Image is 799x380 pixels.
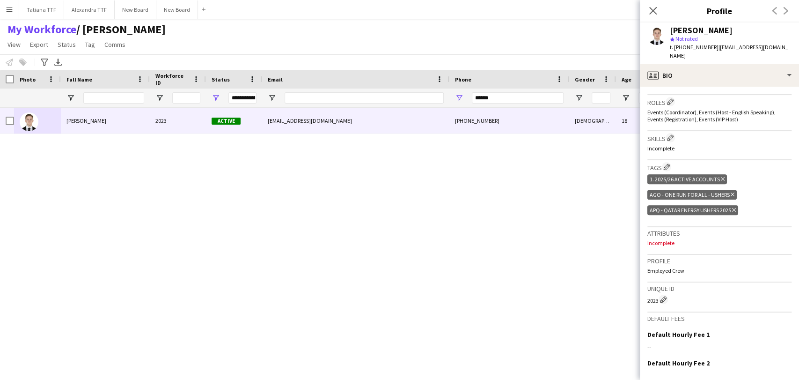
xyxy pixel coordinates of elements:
[30,40,48,49] span: Export
[616,108,655,134] div: 18
[172,92,200,104] input: Workforce ID Filter Input
[64,0,115,19] button: Alexandra TTF
[212,94,220,102] button: Open Filter Menu
[647,284,792,293] h3: Unique ID
[150,108,206,134] div: 2023
[83,92,144,104] input: Full Name Filter Input
[647,190,737,200] div: AGO - One Run For ALL - Ushers
[76,22,166,37] span: TATIANA
[285,92,444,104] input: Email Filter Input
[85,40,95,49] span: Tag
[575,94,583,102] button: Open Filter Menu
[647,162,792,172] h3: Tags
[20,112,38,131] img: Nicolai Ucraintev
[156,0,198,19] button: New Board
[647,330,710,339] h3: Default Hourly Fee 1
[647,314,792,323] h3: Default fees
[212,118,241,125] span: Active
[7,22,76,37] a: My Workforce
[647,359,710,367] h3: Default Hourly Fee 2
[455,94,463,102] button: Open Filter Menu
[647,267,792,274] p: Employed Crew
[155,72,189,86] span: Workforce ID
[647,343,792,351] div: --
[647,174,727,184] div: 1. 2025/26 Active Accounts
[268,76,283,83] span: Email
[647,371,792,380] div: --
[647,205,738,215] div: APQ - Qatar Energy Ushers 2025
[670,44,788,59] span: | [EMAIL_ADDRESS][DOMAIN_NAME]
[622,94,630,102] button: Open Filter Menu
[622,76,631,83] span: Age
[26,38,52,51] a: Export
[155,94,164,102] button: Open Filter Menu
[212,76,230,83] span: Status
[647,97,792,107] h3: Roles
[640,64,799,87] div: Bio
[7,40,21,49] span: View
[449,108,569,134] div: [PHONE_NUMBER]
[104,40,125,49] span: Comms
[647,229,792,238] h3: Attributes
[115,0,156,19] button: New Board
[675,35,698,42] span: Not rated
[647,133,792,143] h3: Skills
[52,57,64,68] app-action-btn: Export XLSX
[20,76,36,83] span: Photo
[575,76,595,83] span: Gender
[101,38,129,51] a: Comms
[4,38,24,51] a: View
[39,57,50,68] app-action-btn: Advanced filters
[670,44,718,51] span: t. [PHONE_NUMBER]
[81,38,99,51] a: Tag
[455,76,471,83] span: Phone
[262,108,449,134] div: [EMAIL_ADDRESS][DOMAIN_NAME]
[638,92,650,104] input: Age Filter Input
[647,109,776,123] span: Events (Coordinator), Events (Host - English Speaking), Events (Registration), Events (VIP Host)
[670,26,733,35] div: [PERSON_NAME]
[66,94,75,102] button: Open Filter Menu
[647,295,792,304] div: 2023
[54,38,80,51] a: Status
[647,257,792,265] h3: Profile
[647,145,792,152] p: Incomplete
[19,0,64,19] button: Tatiana TTF
[640,5,799,17] h3: Profile
[592,92,610,104] input: Gender Filter Input
[569,108,616,134] div: [DEMOGRAPHIC_DATA]
[66,117,106,124] span: [PERSON_NAME]
[66,76,92,83] span: Full Name
[647,239,792,246] p: Incomplete
[472,92,564,104] input: Phone Filter Input
[268,94,276,102] button: Open Filter Menu
[58,40,76,49] span: Status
